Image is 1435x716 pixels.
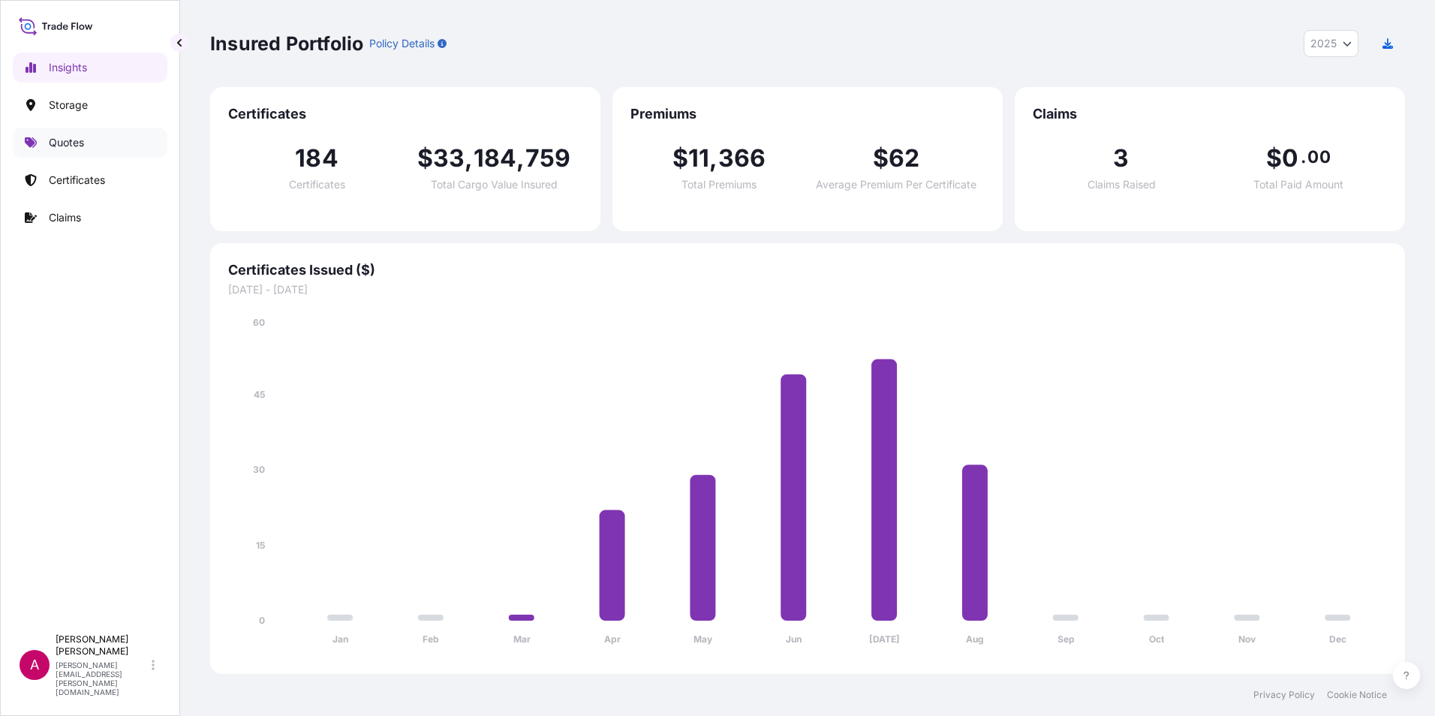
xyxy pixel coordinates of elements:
tspan: Oct [1149,633,1165,645]
span: 366 [718,146,766,170]
span: 184 [295,146,338,170]
span: . [1301,151,1306,163]
p: Certificates [49,173,105,188]
span: Certificates [228,105,582,123]
tspan: Nov [1238,633,1256,645]
span: Premiums [630,105,985,123]
span: Certificates Issued ($) [228,261,1387,279]
tspan: Sep [1057,633,1075,645]
span: 33 [433,146,465,170]
span: , [709,146,717,170]
span: $ [417,146,433,170]
span: , [465,146,473,170]
span: A [30,657,39,672]
span: Total Cargo Value Insured [431,179,558,190]
span: Claims [1033,105,1387,123]
tspan: 0 [259,615,265,626]
span: Claims Raised [1088,179,1156,190]
p: Insured Portfolio [210,32,363,56]
a: Cookie Notice [1327,689,1387,701]
span: 62 [889,146,919,170]
tspan: May [693,633,713,645]
span: 759 [525,146,571,170]
span: $ [1266,146,1282,170]
span: Average Premium Per Certificate [816,179,976,190]
span: , [516,146,525,170]
p: Insights [49,60,87,75]
span: 2025 [1310,36,1337,51]
a: Claims [13,203,167,233]
span: [DATE] - [DATE] [228,282,1387,297]
tspan: Aug [966,633,984,645]
p: [PERSON_NAME][EMAIL_ADDRESS][PERSON_NAME][DOMAIN_NAME] [56,660,149,696]
tspan: 30 [253,464,265,475]
span: Certificates [289,179,345,190]
tspan: Apr [604,633,621,645]
a: Certificates [13,165,167,195]
span: Total Premiums [681,179,757,190]
button: Year Selector [1304,30,1358,57]
a: Quotes [13,128,167,158]
span: 11 [688,146,709,170]
tspan: [DATE] [869,633,900,645]
tspan: Dec [1329,633,1346,645]
tspan: Jun [786,633,802,645]
tspan: 15 [256,540,265,551]
tspan: Feb [423,633,439,645]
tspan: Mar [513,633,531,645]
span: $ [672,146,688,170]
tspan: 60 [253,317,265,328]
span: 3 [1113,146,1129,170]
tspan: 45 [254,389,265,400]
p: Quotes [49,135,84,150]
p: Storage [49,98,88,113]
p: Claims [49,210,81,225]
p: [PERSON_NAME] [PERSON_NAME] [56,633,149,657]
span: $ [873,146,889,170]
a: Storage [13,90,167,120]
span: 00 [1307,151,1330,163]
span: Total Paid Amount [1253,179,1343,190]
tspan: Jan [332,633,348,645]
span: 0 [1282,146,1298,170]
a: Insights [13,53,167,83]
a: Privacy Policy [1253,689,1315,701]
p: Policy Details [369,36,435,51]
span: 184 [474,146,517,170]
